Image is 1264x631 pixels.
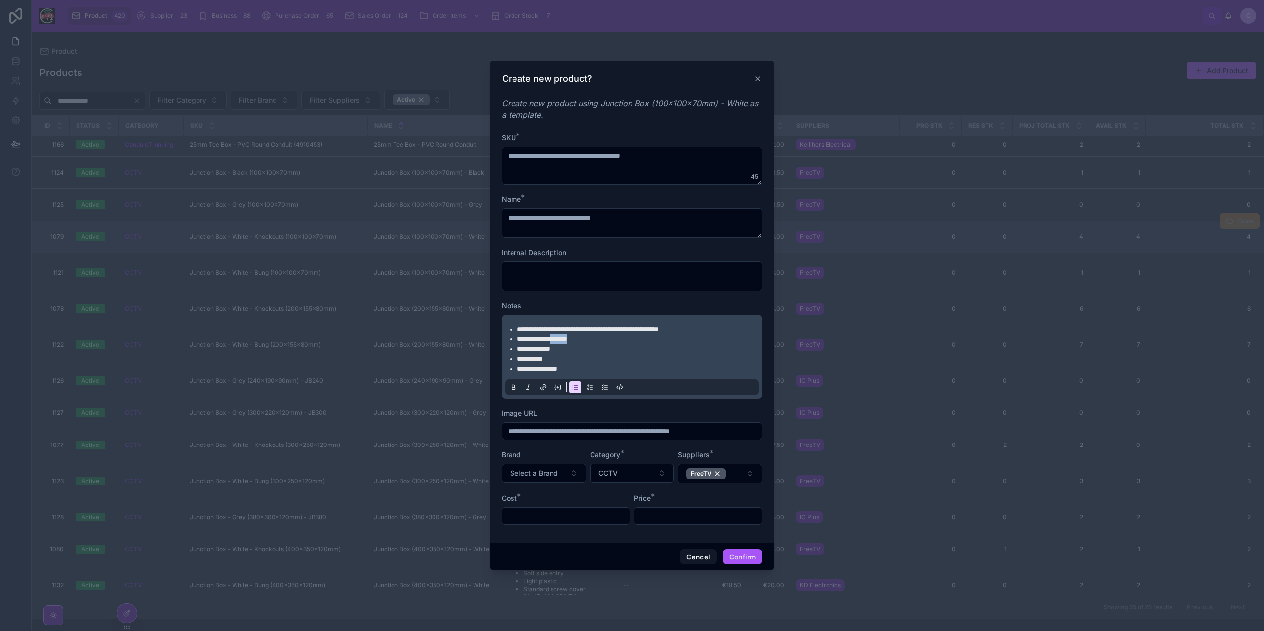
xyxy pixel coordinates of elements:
span: Price [634,494,651,502]
button: Confirm [723,549,762,565]
span: CCTV [598,468,618,478]
button: Cancel [680,549,716,565]
span: Name [502,195,521,203]
span: Cost [502,494,517,502]
button: Unselect 6 [686,468,726,479]
span: FreeTV [691,470,711,478]
span: Notes [502,301,521,310]
button: Select Button [590,464,674,483]
button: Select Button [678,464,762,483]
span: Internal Description [502,248,566,257]
span: Suppliers [678,450,710,459]
h3: Create new product? [502,73,592,85]
em: Create new product using Junction Box (100x100x70mm) - White as a template. [502,98,758,120]
span: Image URL [502,409,537,417]
span: SKU [502,133,516,142]
span: Select a Brand [510,468,558,478]
button: Select Button [502,464,586,483]
span: Category [590,450,620,459]
span: Brand [502,450,521,459]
